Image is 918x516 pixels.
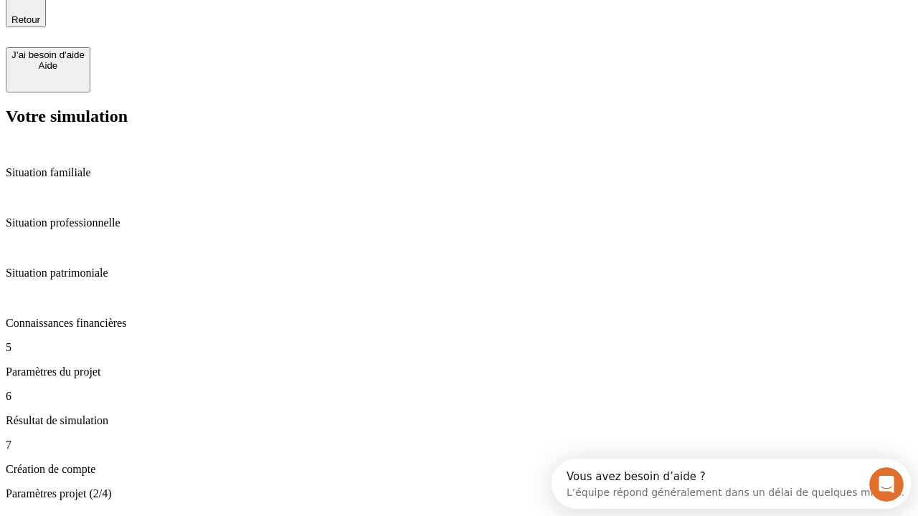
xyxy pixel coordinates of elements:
p: Résultat de simulation [6,414,912,427]
div: Aide [11,60,85,71]
p: 5 [6,341,912,354]
button: J’ai besoin d'aideAide [6,47,90,92]
p: 6 [6,390,912,403]
p: Situation professionnelle [6,216,912,229]
iframe: Intercom live chat discovery launcher [552,459,911,509]
p: Connaissances financières [6,317,912,330]
h2: Votre simulation [6,107,912,126]
p: Situation familiale [6,166,912,179]
iframe: Intercom live chat [869,467,904,502]
div: J’ai besoin d'aide [11,49,85,60]
div: L’équipe répond généralement dans un délai de quelques minutes. [15,24,353,39]
p: 7 [6,439,912,451]
p: Création de compte [6,463,912,476]
span: Retour [11,14,40,25]
p: Paramètres projet (2/4) [6,487,912,500]
div: Ouvrir le Messenger Intercom [6,6,395,45]
p: Situation patrimoniale [6,267,912,279]
div: Vous avez besoin d’aide ? [15,12,353,24]
p: Paramètres du projet [6,365,912,378]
